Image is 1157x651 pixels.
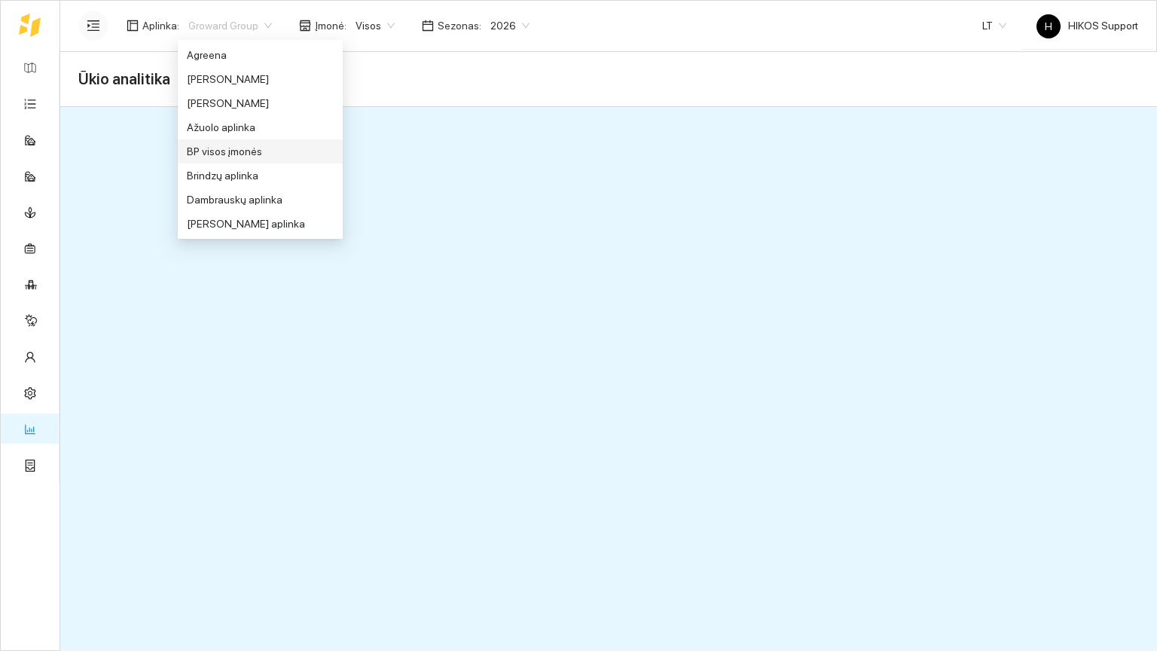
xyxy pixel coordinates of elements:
[1045,14,1052,38] span: H
[178,164,343,188] div: Brindzų aplinka
[187,119,334,136] div: Ažuolo aplinka
[315,17,346,34] span: Įmonė :
[178,115,343,139] div: Ažuolo aplinka
[1036,20,1138,32] span: HIKOS Support
[187,215,334,232] div: [PERSON_NAME] aplinka
[178,188,343,212] div: Dambrauskų aplinka
[78,11,108,41] button: menu-unfold
[187,167,334,184] div: Brindzų aplinka
[299,20,311,32] span: shop
[438,17,481,34] span: Sezonas :
[142,17,179,34] span: Aplinka :
[187,143,334,160] div: BP visos įmonės
[356,14,395,37] span: Visos
[178,212,343,236] div: Dariaus Krikščiūno aplinka
[178,91,343,115] div: Arvydas Paukštys
[187,71,334,87] div: [PERSON_NAME]
[127,20,139,32] span: layout
[490,14,530,37] span: 2026
[78,67,170,91] span: Ūkio analitika
[187,191,334,208] div: Dambrauskų aplinka
[982,14,1006,37] span: LT
[178,139,343,164] div: BP visos įmonės
[187,47,334,63] div: Agreena
[188,14,272,37] span: Groward Group
[178,67,343,91] div: Andrius Rimgaila
[178,43,343,67] div: Agreena
[187,95,334,112] div: [PERSON_NAME]
[87,19,100,32] span: menu-unfold
[422,20,434,32] span: calendar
